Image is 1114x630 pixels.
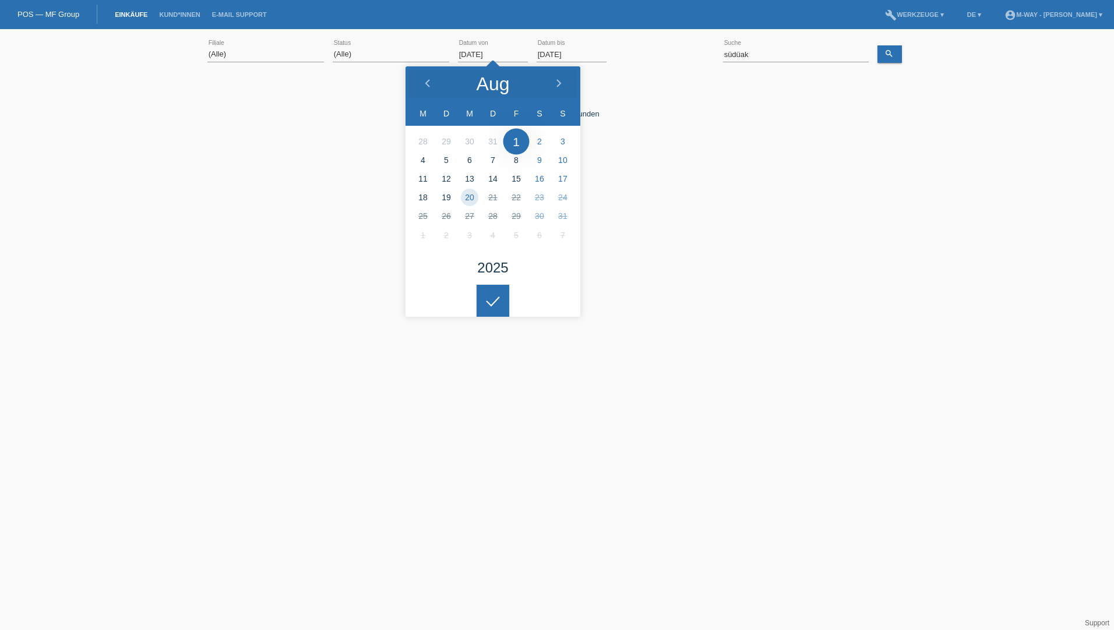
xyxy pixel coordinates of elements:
i: build [885,9,897,21]
i: account_circle [1004,9,1016,21]
a: Support [1085,619,1109,627]
a: Einkäufe [109,11,153,18]
div: Aug [477,75,510,93]
a: Kund*innen [153,11,206,18]
a: DE ▾ [961,11,987,18]
div: 2025 [477,261,508,275]
a: search [877,45,902,63]
a: account_circlem-way - [PERSON_NAME] ▾ [999,11,1108,18]
a: POS — MF Group [17,10,79,19]
a: buildWerkzeuge ▾ [879,11,950,18]
div: Keine Einkäufe gefunden [207,92,907,118]
i: search [884,49,894,58]
a: E-Mail Support [206,11,273,18]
